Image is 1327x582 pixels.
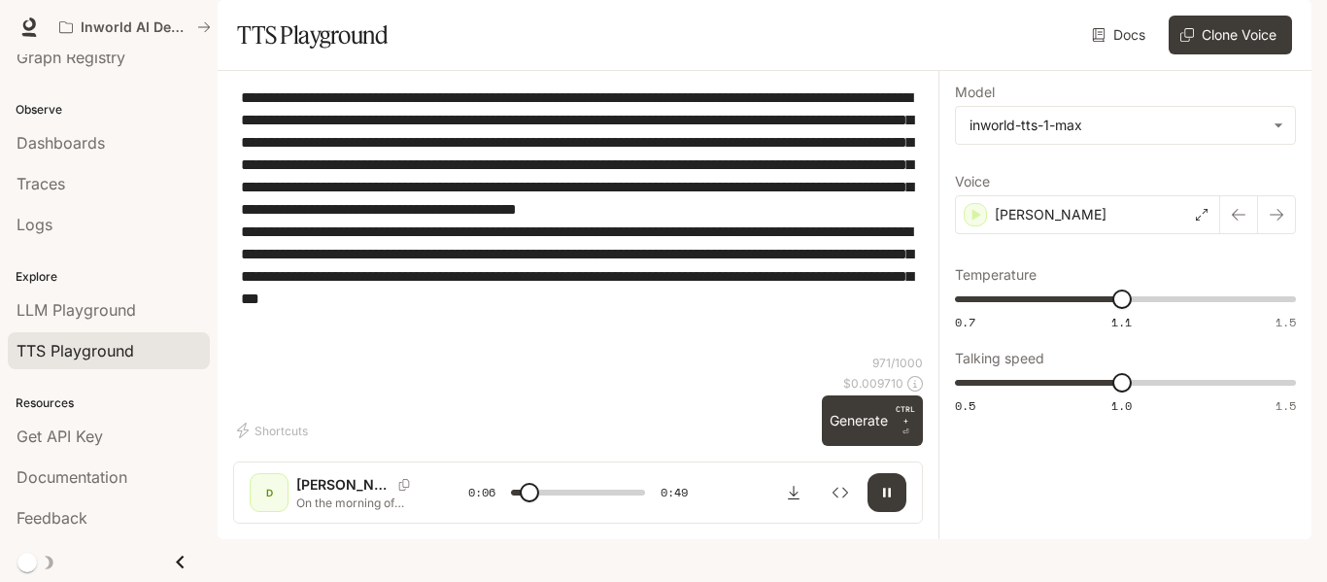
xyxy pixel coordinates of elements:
button: Inspect [821,473,860,512]
span: 1.0 [1111,397,1132,414]
button: Copy Voice ID [391,479,418,491]
div: D [254,477,285,508]
span: 0:06 [468,483,495,502]
div: inworld-tts-1-max [970,116,1264,135]
button: Clone Voice [1169,16,1292,54]
span: 0:49 [661,483,688,502]
div: inworld-tts-1-max [956,107,1295,144]
p: Model [955,86,995,99]
p: On the morning of [DATE], began like countless other summer days during the Mountbatten family's ... [296,495,422,511]
p: Inworld AI Demos [81,19,189,36]
span: 0.5 [955,397,975,414]
p: [PERSON_NAME] [296,475,391,495]
span: 1.5 [1276,397,1296,414]
span: 0.7 [955,314,975,330]
button: Download audio [774,473,813,512]
p: ⏎ [896,403,915,438]
p: Talking speed [955,352,1044,365]
p: Temperature [955,268,1037,282]
p: Voice [955,175,990,188]
p: CTRL + [896,403,915,427]
span: 1.1 [1111,314,1132,330]
a: Docs [1088,16,1153,54]
button: GenerateCTRL +⏎ [822,395,923,446]
h1: TTS Playground [237,16,388,54]
span: 1.5 [1276,314,1296,330]
button: All workspaces [51,8,220,47]
p: [PERSON_NAME] [995,205,1106,224]
button: Shortcuts [233,415,316,446]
